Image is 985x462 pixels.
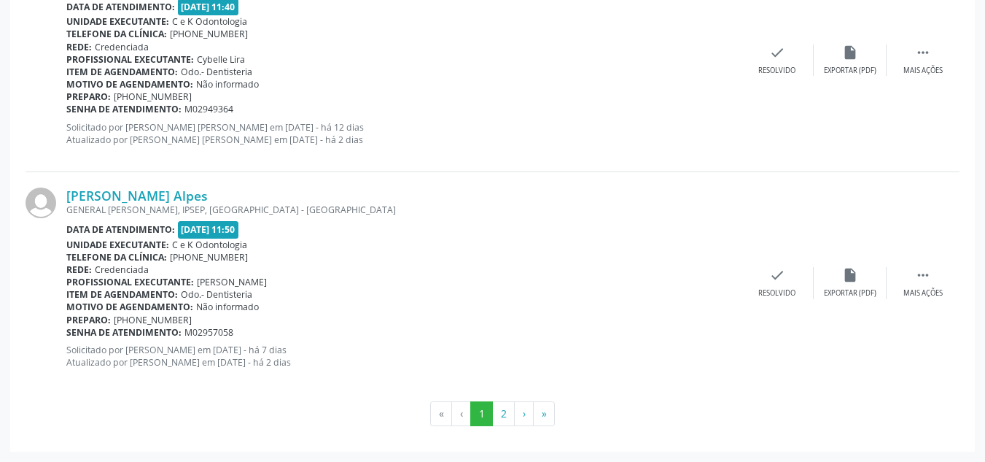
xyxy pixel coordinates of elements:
div: GENERAL [PERSON_NAME], IPSEP, [GEOGRAPHIC_DATA] - [GEOGRAPHIC_DATA] [66,204,741,216]
b: Profissional executante: [66,53,194,66]
span: Odo.- Dentisteria [181,66,252,78]
b: Data de atendimento: [66,1,175,13]
span: [PHONE_NUMBER] [170,28,248,40]
a: [PERSON_NAME] Alpes [66,188,208,204]
span: Não informado [196,301,259,313]
i:  [915,267,931,283]
span: M02949364 [184,103,233,115]
span: C e K Odontologia [172,239,247,251]
span: C e K Odontologia [172,15,247,28]
b: Telefone da clínica: [66,251,167,263]
span: M02957058 [184,326,233,339]
b: Rede: [66,41,92,53]
i: insert_drive_file [842,267,858,283]
ul: Pagination [26,401,959,426]
b: Motivo de agendamento: [66,78,193,91]
p: Solicitado por [PERSON_NAME] [PERSON_NAME] em [DATE] - há 12 dias Atualizado por [PERSON_NAME] [P... [66,121,741,146]
div: Mais ações [903,66,943,76]
p: Solicitado por [PERSON_NAME] em [DATE] - há 7 dias Atualizado por [PERSON_NAME] em [DATE] - há 2 ... [66,344,741,369]
b: Motivo de agendamento: [66,301,193,313]
b: Telefone da clínica: [66,28,167,40]
span: Credenciada [95,41,149,53]
span: Odo.- Dentisteria [181,288,252,301]
i: insert_drive_file [842,45,858,61]
span: Credenciada [95,263,149,276]
span: [PHONE_NUMBER] [114,91,192,103]
span: [PERSON_NAME] [197,276,267,288]
b: Unidade executante: [66,15,169,28]
b: Item de agendamento: [66,66,178,78]
button: Go to page 2 [492,401,515,426]
div: Exportar (PDF) [824,66,876,76]
div: Resolvido [758,66,795,76]
span: [PHONE_NUMBER] [170,251,248,263]
b: Item de agendamento: [66,288,178,301]
b: Senha de atendimento: [66,326,182,339]
b: Preparo: [66,91,111,103]
span: Não informado [196,78,259,91]
div: Mais ações [903,288,943,299]
i: check [769,267,785,283]
span: [PHONE_NUMBER] [114,314,192,326]
b: Rede: [66,263,92,276]
i:  [915,45,931,61]
button: Go to last page [533,401,555,426]
div: Resolvido [758,288,795,299]
button: Go to next page [514,401,534,426]
div: Exportar (PDF) [824,288,876,299]
b: Senha de atendimento: [66,103,182,115]
b: Data de atendimento: [66,223,175,236]
i: check [769,45,785,61]
b: Unidade executante: [66,239,169,251]
button: Go to page 1 [470,401,493,426]
span: [DATE] 11:50 [178,221,239,238]
b: Preparo: [66,314,111,326]
b: Profissional executante: [66,276,194,288]
img: img [26,188,56,218]
span: Cybelle Lira [197,53,245,66]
